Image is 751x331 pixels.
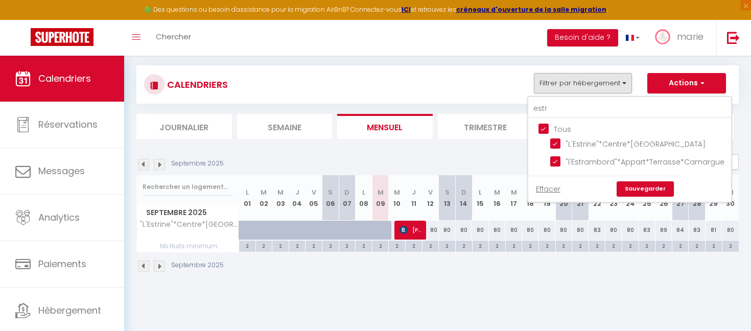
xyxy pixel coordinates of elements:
div: 80 [722,221,739,240]
th: 07 [339,175,356,221]
abbr: M [394,187,400,197]
span: Septembre 2025 [137,205,239,220]
abbr: S [328,187,333,197]
abbr: D [344,187,349,197]
th: 12 [422,175,439,221]
a: Chercher [148,20,199,56]
div: 80 [572,221,589,240]
div: 2 [272,241,289,250]
abbr: S [445,187,450,197]
th: 17 [505,175,522,221]
h3: CALENDRIERS [165,73,228,96]
div: 2 [289,241,306,250]
div: 2 [556,241,572,250]
button: Ouvrir le widget de chat LiveChat [8,4,39,35]
a: Effacer [536,183,560,195]
div: 84 [672,221,689,240]
div: 2 [372,241,389,250]
abbr: M [378,187,384,197]
div: 2 [605,241,622,250]
abbr: M [277,187,284,197]
span: Calendriers [38,72,91,85]
th: 18 [522,175,539,221]
div: 2 [239,241,255,250]
div: 2 [506,241,522,250]
th: 10 [389,175,406,221]
div: 89 [655,221,672,240]
abbr: L [479,187,482,197]
th: 09 [372,175,389,221]
div: 2 [356,241,372,250]
th: 05 [306,175,322,221]
span: marie [677,30,703,43]
div: 80 [555,221,572,240]
div: 2 [689,241,705,250]
span: [PERSON_NAME] [400,220,422,240]
th: 04 [289,175,306,221]
div: 2 [622,241,639,250]
div: 80 [455,221,472,240]
div: 2 [655,241,672,250]
div: 80 [538,221,555,240]
div: 2 [473,241,489,250]
div: 83 [639,221,655,240]
img: ... [655,29,670,44]
span: "L'Estrine"*Centre*[GEOGRAPHIC_DATA] [138,221,241,228]
img: Super Booking [31,28,93,46]
div: 81 [706,221,722,240]
abbr: M [494,187,500,197]
div: 2 [306,241,322,250]
div: 2 [256,241,272,250]
button: Filtrer par hébergement [534,73,632,93]
div: 80 [605,221,622,240]
a: créneaux d'ouverture de la salle migration [456,5,606,14]
th: 02 [255,175,272,221]
div: 2 [672,241,689,250]
span: Hébergement [38,304,101,317]
a: ICI [402,5,411,14]
th: 13 [439,175,456,221]
div: 80 [422,221,439,240]
abbr: V [312,187,316,197]
div: 80 [489,221,506,240]
abbr: M [511,187,517,197]
div: 2 [639,241,655,250]
span: Messages [38,164,85,177]
p: Septembre 2025 [171,159,224,169]
span: Nb Nuits minimum [137,241,239,252]
abbr: D [461,187,466,197]
th: 15 [472,175,489,221]
span: Chercher [156,31,191,42]
abbr: J [295,187,299,197]
a: Sauvegarder [617,181,674,197]
div: 2 [572,241,589,250]
button: Actions [647,73,726,93]
abbr: V [428,187,433,197]
div: 80 [622,221,639,240]
div: 2 [722,241,739,250]
div: 80 [472,221,489,240]
div: 83 [589,221,605,240]
abbr: L [246,187,249,197]
div: 2 [339,241,356,250]
div: 2 [406,241,422,250]
div: 2 [589,241,605,250]
div: 2 [539,241,555,250]
li: Trimestre [438,114,533,139]
div: 2 [322,241,339,250]
th: 06 [322,175,339,221]
div: 2 [522,241,538,250]
th: 16 [489,175,506,221]
div: 83 [689,221,706,240]
div: 2 [706,241,722,250]
div: 80 [505,221,522,240]
span: Réservations [38,118,98,131]
div: 80 [522,221,539,240]
div: 2 [489,241,505,250]
th: 11 [406,175,423,221]
th: 08 [356,175,372,221]
div: 2 [389,241,405,250]
th: 01 [239,175,256,221]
